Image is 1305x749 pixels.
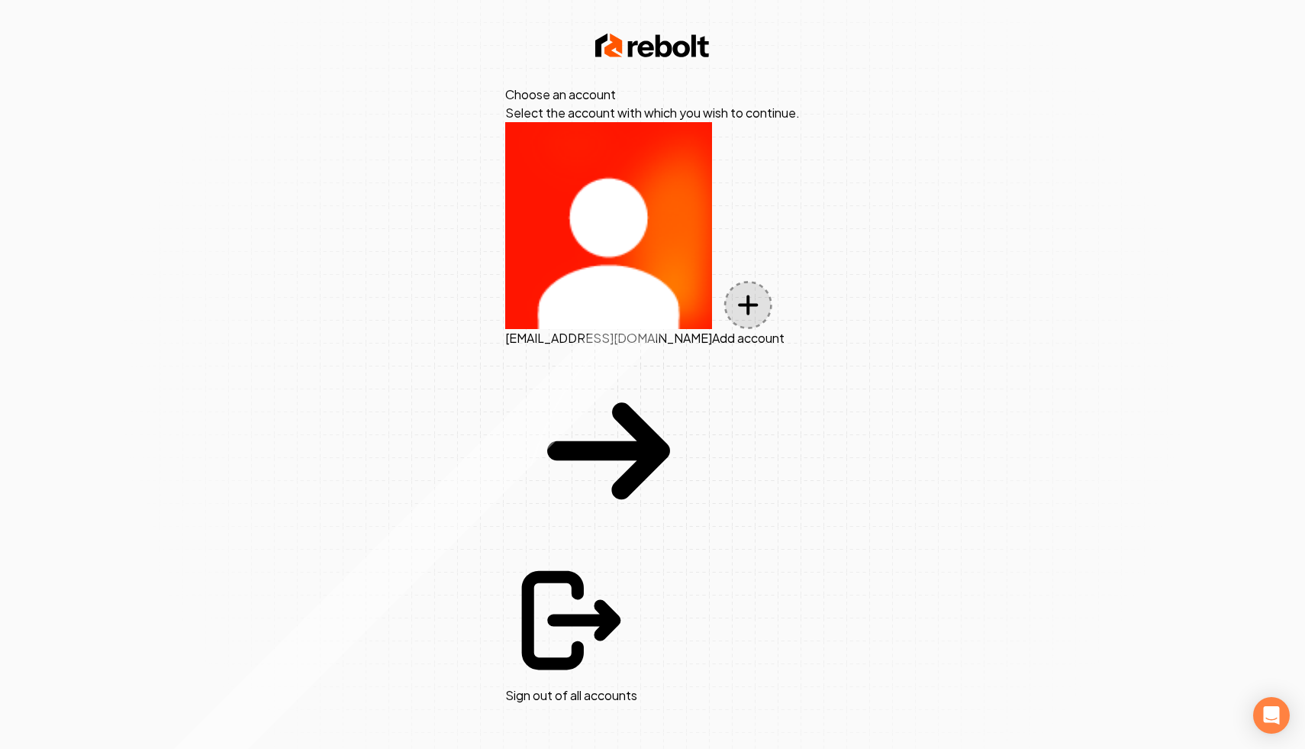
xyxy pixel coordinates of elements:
p: Select the account with which you wish to continue. [505,104,800,122]
button: Add account [712,281,785,347]
button: 's logo[EMAIL_ADDRESS][DOMAIN_NAME] [505,122,712,554]
img: 's logo [505,122,712,329]
div: Open Intercom Messenger [1253,697,1290,734]
button: Sign out of all accounts [505,554,637,705]
span: [EMAIL_ADDRESS][DOMAIN_NAME] [505,330,712,346]
h1: Choose an account [505,86,800,104]
img: Rebolt Logo [595,31,710,61]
